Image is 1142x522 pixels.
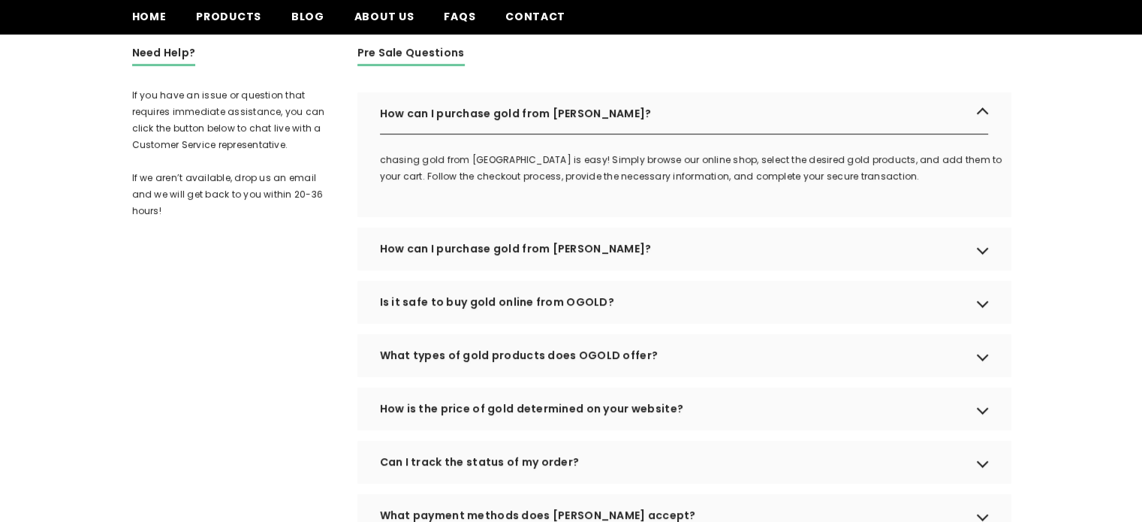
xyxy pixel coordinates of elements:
[505,9,565,24] span: Contact
[132,9,167,24] span: Home
[357,334,1011,376] div: What types of gold products does OGOLD offer?
[132,89,325,217] span: If you have an issue or question that requires immediate assistance, you can click the button bel...
[444,9,475,24] span: FAQs
[357,44,465,66] h3: Pre Sale Questions
[357,441,1011,483] div: Can I track the status of my order?
[339,8,429,34] a: About us
[357,388,1011,430] div: How is the price of gold determined on your website?
[380,152,1011,185] p: chasing gold from [GEOGRAPHIC_DATA] is easy! Simply browse our online shop, select the desired go...
[357,228,1011,270] div: How can I purchase gold from [PERSON_NAME]?
[117,8,182,34] a: Home
[276,8,339,34] a: Blog
[357,92,1011,134] div: How can I purchase gold from [PERSON_NAME]?
[196,9,261,24] span: Products
[429,8,490,34] a: FAQs
[181,8,276,34] a: Products
[132,44,196,66] h3: Need Help?
[357,281,1011,323] div: Is it safe to buy gold online from OGOLD?
[490,8,580,34] a: Contact
[291,9,324,24] span: Blog
[354,9,414,24] span: About us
